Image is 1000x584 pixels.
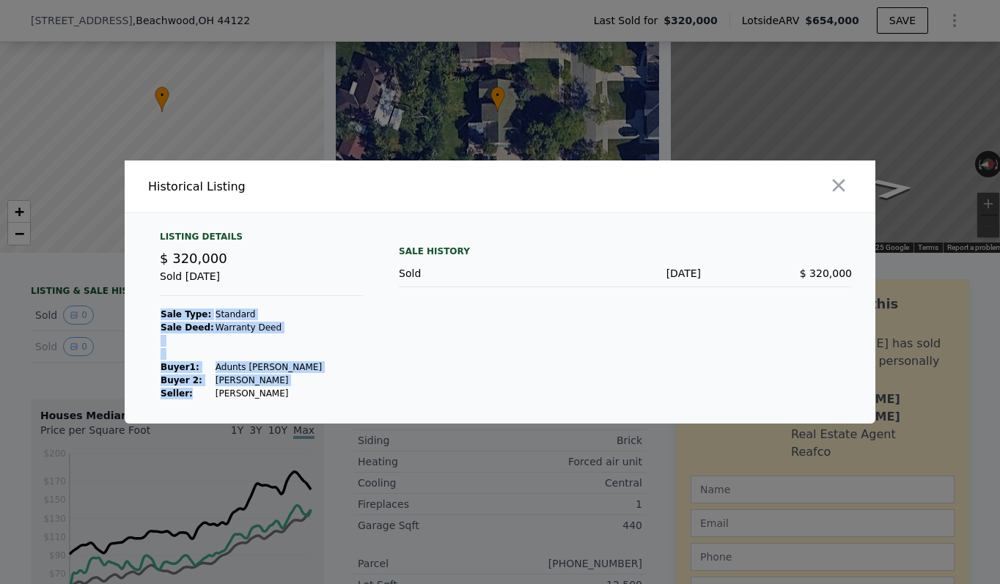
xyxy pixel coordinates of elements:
[215,387,323,400] td: [PERSON_NAME]
[215,374,323,387] td: [PERSON_NAME]
[161,362,199,372] strong: Buyer 1 :
[161,375,202,385] strong: Buyer 2:
[215,361,323,374] td: Adunts [PERSON_NAME]
[148,178,494,196] div: Historical Listing
[161,388,193,399] strong: Seller :
[550,266,701,281] div: [DATE]
[399,266,550,281] div: Sold
[800,267,852,279] span: $ 320,000
[161,322,214,333] strong: Sale Deed:
[160,269,364,296] div: Sold [DATE]
[215,308,323,321] td: Standard
[399,243,852,260] div: Sale History
[161,309,211,319] strong: Sale Type:
[215,321,323,334] td: Warranty Deed
[160,231,364,248] div: Listing Details
[160,251,227,266] span: $ 320,000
